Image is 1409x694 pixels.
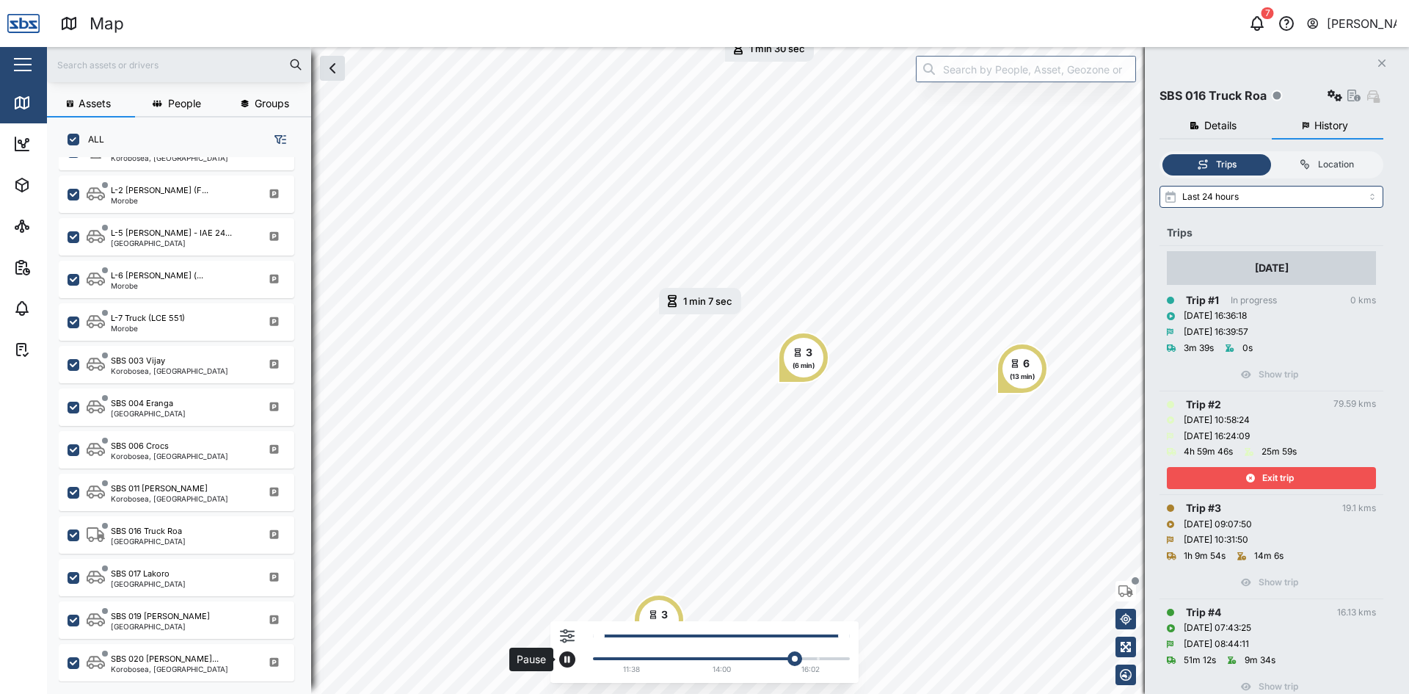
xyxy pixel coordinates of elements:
[1333,397,1376,411] div: 79.59 kms
[255,98,289,109] span: Groups
[1231,294,1277,308] div: In progress
[778,332,829,383] div: Map marker
[661,607,668,623] div: 3
[1167,225,1376,241] div: Trips
[1023,355,1030,372] div: 6
[1245,654,1275,668] div: 9m 34s
[111,568,170,580] div: SBS 017 Lakoro
[1255,260,1289,276] div: [DATE]
[111,623,210,630] div: [GEOGRAPHIC_DATA]
[1184,445,1233,459] div: 4h 59m 46s
[111,482,208,495] div: SBS 011 [PERSON_NAME]
[749,44,805,54] div: 1 min 30 sec
[111,525,182,538] div: SBS 016 Truck Roa
[725,35,814,62] div: Map marker
[1184,621,1251,635] div: [DATE] 07:43:25
[1186,500,1221,516] div: Trip # 3
[38,95,71,111] div: Map
[111,610,210,623] div: SBS 019 [PERSON_NAME]
[683,297,732,306] div: 1 min 7 sec
[801,664,820,676] div: 16:02
[168,98,201,109] span: People
[1261,445,1297,459] div: 25m 59s
[1010,372,1035,382] div: (13 min)
[1184,637,1249,651] div: [DATE] 08:44:11
[1184,430,1250,444] div: [DATE] 16:24:09
[1342,502,1376,516] div: 19.1 kms
[111,538,186,545] div: [GEOGRAPHIC_DATA]
[111,665,228,673] div: Korobosea, [GEOGRAPHIC_DATA]
[111,325,185,332] div: Morobe
[47,47,1409,694] canvas: Map
[38,259,88,275] div: Reports
[1261,7,1274,19] div: 7
[806,344,812,361] div: 3
[111,282,203,289] div: Morobe
[623,664,640,676] div: 11:38
[1350,294,1376,308] div: 0 kms
[793,361,815,371] div: (6 min)
[111,580,186,588] div: [GEOGRAPHIC_DATA]
[1159,186,1383,208] input: Select range
[1184,413,1250,427] div: [DATE] 10:58:24
[1186,604,1221,621] div: Trip # 4
[1306,13,1397,34] button: [PERSON_NAME]
[56,54,302,76] input: Search assets or drivers
[916,56,1136,82] input: Search by People, Asset, Geozone or Place
[659,288,741,314] div: Map marker
[111,227,232,239] div: L-5 [PERSON_NAME] - IAE 24...
[1262,468,1294,488] span: Exit trip
[997,343,1048,394] div: Map marker
[111,197,208,204] div: Morobe
[1184,654,1216,668] div: 51m 12s
[111,397,173,410] div: SBS 004 Eranga
[1337,606,1376,620] div: 16.13 kms
[59,157,310,682] div: grid
[38,177,84,193] div: Assets
[1184,309,1247,323] div: [DATE] 16:36:18
[111,367,228,375] div: Korobosea, [GEOGRAPHIC_DATA]
[1242,341,1253,355] div: 0s
[38,218,73,234] div: Sites
[79,134,104,145] label: ALL
[79,98,111,109] span: Assets
[1186,397,1221,413] div: Trip # 2
[1184,549,1226,563] div: 1h 9m 54s
[713,664,731,676] div: 14:00
[38,136,104,152] div: Dashboard
[111,239,232,247] div: [GEOGRAPHIC_DATA]
[1184,325,1248,339] div: [DATE] 16:39:57
[111,154,228,162] div: Korobosea, [GEOGRAPHIC_DATA]
[1314,120,1348,131] span: History
[1318,158,1354,172] div: Location
[111,270,203,282] div: L-6 [PERSON_NAME] (...
[111,184,208,197] div: L-2 [PERSON_NAME] (F...
[1254,549,1284,563] div: 14m 6s
[38,341,79,358] div: Tasks
[111,452,228,460] div: Korobosea, [GEOGRAPHIC_DATA]
[38,300,84,317] div: Alarms
[633,594,685,646] div: Map marker
[1327,15,1397,33] div: [PERSON_NAME]
[1204,120,1237,131] span: Details
[111,355,165,367] div: SBS 003 Vijay
[111,312,185,325] div: L-7 Truck (LCE 551)
[1186,292,1219,308] div: Trip # 1
[111,653,219,665] div: SBS 020 [PERSON_NAME]...
[1216,158,1237,172] div: Trips
[111,495,228,502] div: Korobosea, [GEOGRAPHIC_DATA]
[1167,467,1376,489] button: Exit trip
[111,410,186,417] div: [GEOGRAPHIC_DATA]
[90,11,124,37] div: Map
[111,440,169,452] div: SBS 006 Crocs
[1184,533,1248,547] div: [DATE] 10:31:50
[7,7,40,40] img: Main Logo
[1159,87,1267,105] div: SBS 016 Truck Roa
[1184,518,1252,532] div: [DATE] 09:07:50
[1184,341,1214,355] div: 3m 39s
